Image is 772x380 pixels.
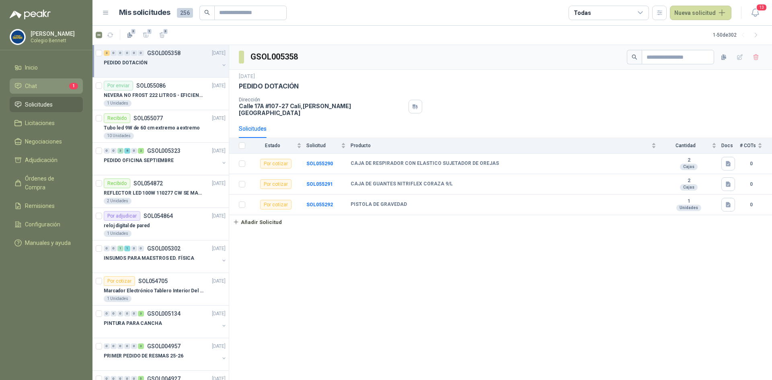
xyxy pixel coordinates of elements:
div: 3 [138,311,144,316]
p: INSUMOS PARA MAESTROS ED. FÍSICA [104,255,194,262]
div: Recibido [104,113,130,123]
div: Por cotizar [260,200,292,210]
div: 1 - 50 de 302 [713,29,762,41]
button: 3 [156,29,168,41]
div: Por cotizar [260,179,292,189]
div: 2 Unidades [104,198,131,204]
p: [DATE] [212,343,226,350]
b: 0 [740,181,762,188]
div: 1 Unidades [104,100,131,107]
p: [DATE] [212,310,226,318]
div: Por cotizar [104,276,135,286]
th: Solicitud [306,138,351,154]
span: Negociaciones [25,137,62,146]
span: Solicitud [306,143,339,148]
div: 0 [111,148,117,154]
div: 1 [117,246,123,251]
p: SOL054864 [144,213,173,219]
b: PISTOLA DE GRAVEDAD [351,201,407,208]
button: 3 [123,29,136,41]
div: 0 [117,50,123,56]
a: Configuración [10,217,83,232]
span: Chat [25,82,37,90]
b: 1 [661,198,717,205]
span: 1 [147,28,152,35]
a: Manuales y ayuda [10,235,83,251]
p: PEDIDO OFICINA SEPTIEMBRE [104,157,174,164]
h1: Mis solicitudes [119,7,170,18]
a: Por cotizarSOL054705[DATE] Marcador Electrónico Tablero Interior Del Día Del Juego Para Luchar, E... [92,273,229,306]
p: SOL054705 [138,278,168,284]
div: 0 [124,50,130,56]
a: SOL055290 [306,161,333,166]
p: GSOL005358 [147,50,181,56]
p: GSOL005134 [147,311,181,316]
div: Solicitudes [239,124,267,133]
b: 2 [661,178,717,184]
div: 0 [131,311,137,316]
span: Cantidad [661,143,710,148]
th: Producto [351,138,661,154]
p: Colegio Bennett [31,38,81,43]
b: 2 [661,157,717,164]
div: 3 [104,50,110,56]
a: 0 0 0 0 0 3 GSOL005134[DATE] PINTURA PARA CANCHA [104,309,227,335]
div: 0 [117,343,123,349]
div: 0 [104,311,110,316]
p: GSOL004957 [147,343,181,349]
b: CAJA DE RESPIRADOR CON ELASTICO SUJETADOR DE OREJAS [351,160,499,167]
a: SOL055291 [306,181,333,187]
span: 13 [756,4,767,11]
span: Órdenes de Compra [25,174,75,192]
p: SOL055077 [133,115,163,121]
a: SOL055292 [306,202,333,207]
div: 0 [138,246,144,251]
div: 1 Unidades [104,296,131,302]
div: 0 [131,246,137,251]
span: Producto [351,143,650,148]
a: Órdenes de Compra [10,171,83,195]
p: [DATE] [212,180,226,187]
a: Remisiones [10,198,83,214]
p: [DATE] [212,49,226,57]
a: 0 0 0 0 0 3 GSOL004957[DATE] PRIMER PEDIDO DE RESMAS 25-26 [104,341,227,367]
div: Cajas [680,184,698,191]
div: Por adjudicar [104,211,140,221]
a: 0 0 1 1 0 0 GSOL005302[DATE] INSUMOS PARA MAESTROS ED. FÍSICA [104,244,227,269]
button: 1 [140,29,152,41]
a: RecibidoSOL055077[DATE] Tubo led 9W de 60 cm extremo a extremo10 Unidades [92,110,229,143]
div: 0 [111,246,117,251]
div: 0 [117,311,123,316]
th: Estado [250,138,306,154]
span: search [632,54,637,60]
a: Licitaciones [10,115,83,131]
div: 1 Unidades [104,230,131,237]
p: [DATE] [212,245,226,253]
p: NEVERA NO FROST 222 LITROS - EFICIENCIA ENERGETICA A [104,92,204,99]
div: 1 [124,246,130,251]
img: Logo peakr [10,10,51,19]
span: Manuales y ayuda [25,238,71,247]
th: Docs [721,138,740,154]
p: [DATE] [212,147,226,155]
p: [DATE] [212,277,226,285]
div: 0 [111,311,117,316]
p: reloj digital de pared [104,222,150,230]
b: CAJA DE GUANTES NITRIFLEX CORAZA 9/L [351,181,453,187]
div: 0 [104,148,110,154]
th: Cantidad [661,138,721,154]
b: 0 [740,160,762,168]
p: PEDIDO DOTACIÓN [239,82,299,90]
a: Solicitudes [10,97,83,112]
button: 13 [748,6,762,20]
a: Añadir Solicitud [229,215,772,229]
a: Por adjudicarSOL054864[DATE] reloj digital de pared1 Unidades [92,208,229,240]
b: 0 [740,201,762,209]
div: 10 Unidades [104,133,134,139]
div: 0 [131,148,137,154]
span: Solicitudes [25,100,53,109]
div: 0 [131,50,137,56]
div: Por cotizar [260,159,292,168]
